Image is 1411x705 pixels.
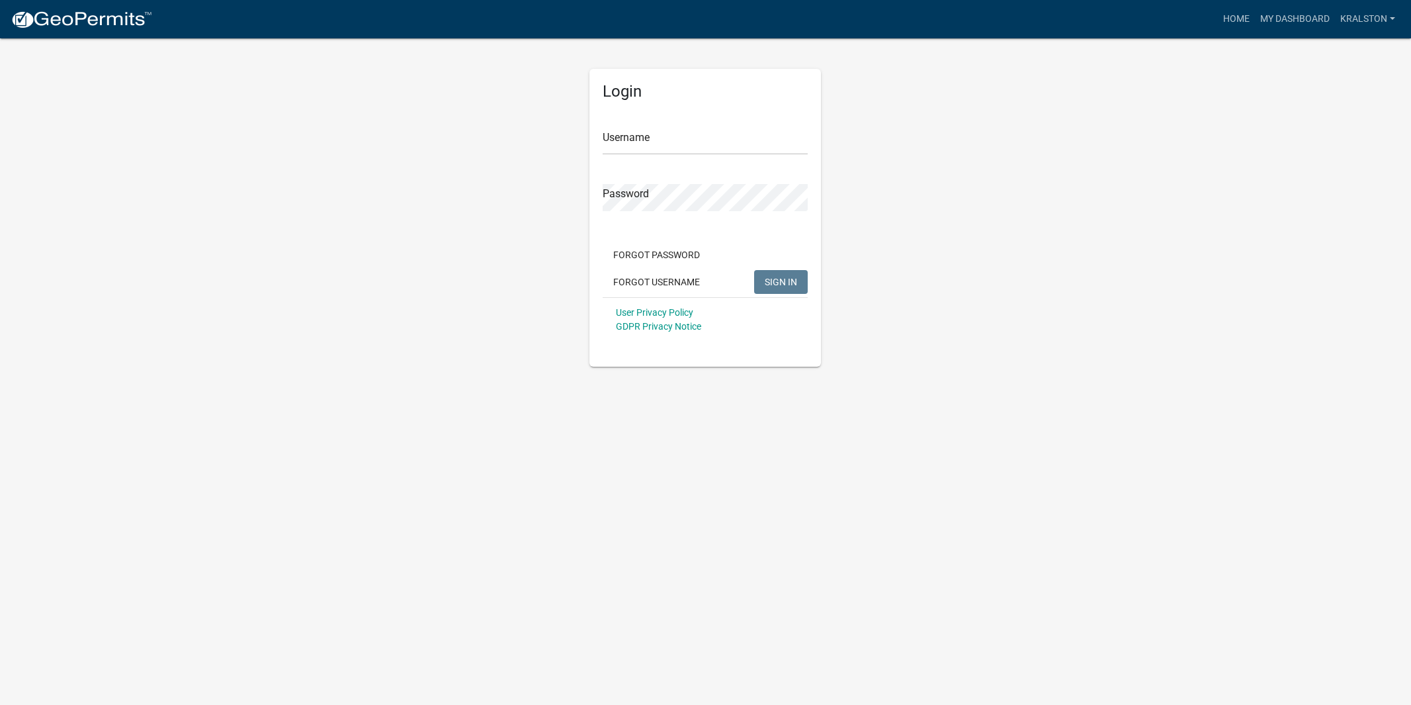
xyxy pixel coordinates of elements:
button: Forgot Username [603,270,710,294]
a: kralston [1335,7,1400,32]
button: SIGN IN [754,270,808,294]
a: User Privacy Policy [616,307,693,318]
a: My Dashboard [1255,7,1335,32]
span: SIGN IN [765,276,797,287]
a: Home [1218,7,1255,32]
a: GDPR Privacy Notice [616,321,701,332]
h5: Login [603,82,808,101]
button: Forgot Password [603,243,710,267]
